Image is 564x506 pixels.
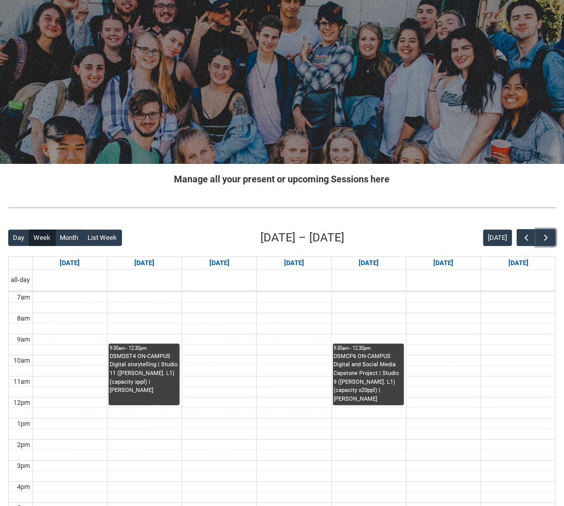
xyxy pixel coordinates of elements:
[8,203,556,212] img: REDU_GREY_LINE
[15,419,32,429] div: 1pm
[83,230,122,246] button: List Week
[334,352,403,403] div: DSMCP6 ON-CAMPUS Digital and Social Media Capstone Project | Studio 9 ([PERSON_NAME]. L1) (capaci...
[8,230,29,246] button: Day
[15,334,32,345] div: 9am
[483,230,512,246] button: [DATE]
[536,229,556,246] button: Next Week
[432,257,456,269] a: Go to September 19, 2025
[207,257,232,269] a: Go to September 16, 2025
[15,313,32,324] div: 8am
[517,229,536,246] button: Previous Week
[15,292,32,303] div: 7am
[15,440,32,450] div: 2pm
[29,230,56,246] button: Week
[12,398,32,408] div: 12pm
[55,230,83,246] button: Month
[506,257,531,269] a: Go to September 20, 2025
[334,345,403,352] div: 9:30am - 12:30pm
[132,257,156,269] a: Go to September 15, 2025
[110,345,179,352] div: 9:30am - 12:30pm
[282,257,306,269] a: Go to September 17, 2025
[9,275,32,285] span: all-day
[12,355,32,366] div: 10am
[58,257,82,269] a: Go to September 14, 2025
[15,482,32,492] div: 4pm
[15,461,32,471] div: 3pm
[12,377,32,387] div: 11am
[110,352,179,395] div: DSMDST4 ON-CAMPUS Digital storytelling | Studio 11 ([PERSON_NAME]. L1) (capacity xppl) | [PERSON_...
[260,229,344,247] h2: [DATE] – [DATE]
[357,257,381,269] a: Go to September 18, 2025
[8,172,556,186] h2: Manage all your present or upcoming Sessions here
